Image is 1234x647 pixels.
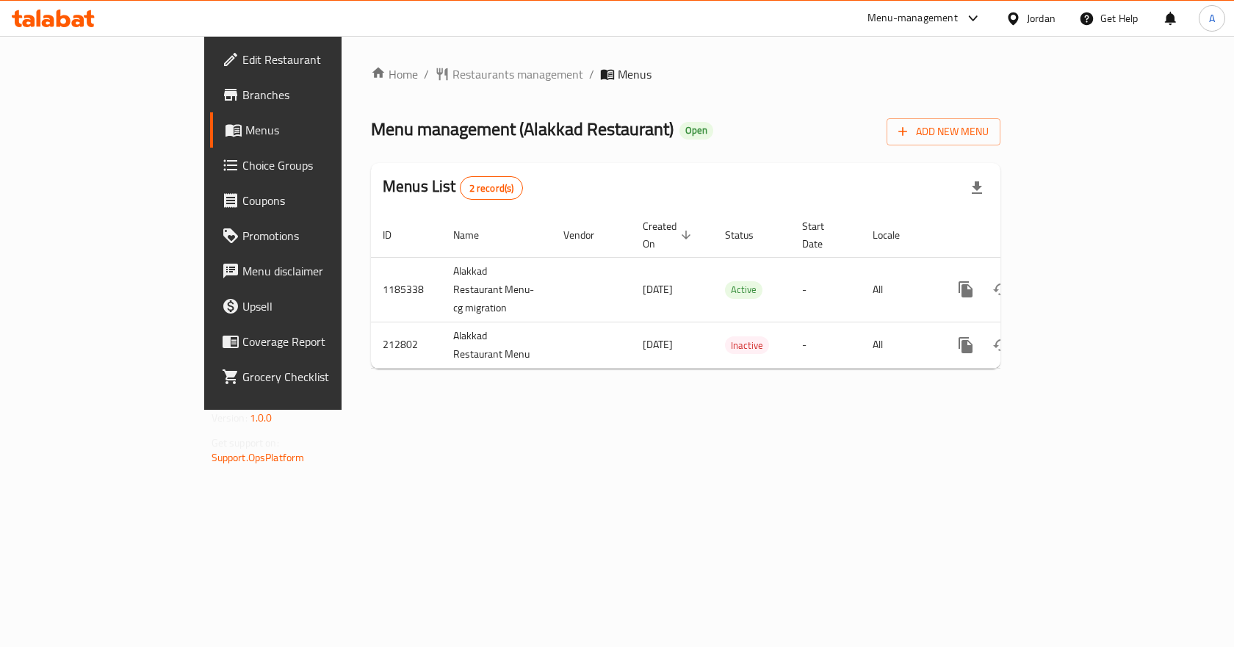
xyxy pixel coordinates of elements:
div: Active [725,281,762,299]
li: / [424,65,429,83]
table: enhanced table [371,213,1101,369]
div: Inactive [725,336,769,354]
span: Inactive [725,337,769,354]
a: Menus [210,112,411,148]
div: Menu-management [867,10,958,27]
a: Choice Groups [210,148,411,183]
div: Export file [959,170,995,206]
a: Branches [210,77,411,112]
span: Open [679,124,713,137]
span: Status [725,226,773,244]
button: Change Status [984,328,1019,363]
span: Start Date [802,217,843,253]
span: Grocery Checklist [242,368,399,386]
a: Menu disclaimer [210,253,411,289]
span: Version: [212,408,248,427]
span: Active [725,281,762,298]
span: Created On [643,217,696,253]
span: Branches [242,86,399,104]
h2: Menus List [383,176,523,200]
span: Restaurants management [452,65,583,83]
span: Add New Menu [898,123,989,141]
nav: breadcrumb [371,65,1000,83]
span: Menus [245,121,399,139]
span: [DATE] [643,335,673,354]
a: Edit Restaurant [210,42,411,77]
td: - [790,322,861,368]
span: Coupons [242,192,399,209]
a: Coupons [210,183,411,218]
span: Edit Restaurant [242,51,399,68]
span: Upsell [242,297,399,315]
span: [DATE] [643,280,673,299]
span: 2 record(s) [461,181,523,195]
td: All [861,322,937,368]
div: Jordan [1027,10,1056,26]
td: Alakkad Restaurant Menu-cg migration [441,257,552,322]
span: Coverage Report [242,333,399,350]
span: Locale [873,226,919,244]
div: Open [679,122,713,140]
a: Promotions [210,218,411,253]
span: 1.0.0 [250,408,273,427]
span: Menu disclaimer [242,262,399,280]
a: Upsell [210,289,411,324]
span: Menus [618,65,652,83]
td: All [861,257,937,322]
span: ID [383,226,411,244]
span: A [1209,10,1215,26]
span: Vendor [563,226,613,244]
button: Add New Menu [887,118,1000,145]
button: more [948,328,984,363]
li: / [589,65,594,83]
th: Actions [937,213,1101,258]
span: Name [453,226,498,244]
span: Menu management ( Alakkad Restaurant ) [371,112,674,145]
td: - [790,257,861,322]
span: Get support on: [212,433,279,452]
a: Support.OpsPlatform [212,448,305,467]
button: more [948,272,984,307]
a: Grocery Checklist [210,359,411,394]
a: Coverage Report [210,324,411,359]
span: Choice Groups [242,156,399,174]
td: Alakkad Restaurant Menu [441,322,552,368]
div: Total records count [460,176,524,200]
a: Restaurants management [435,65,583,83]
span: Promotions [242,227,399,245]
button: Change Status [984,272,1019,307]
